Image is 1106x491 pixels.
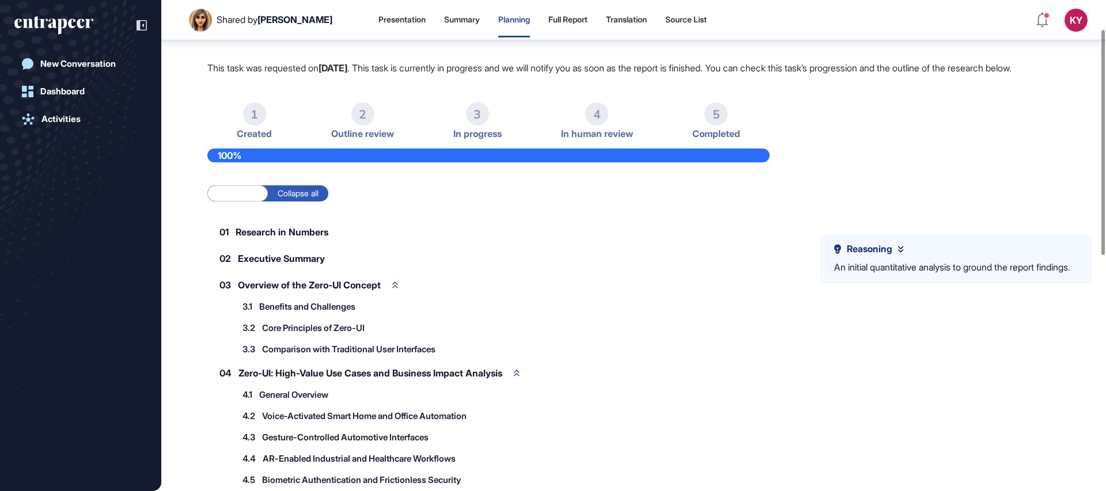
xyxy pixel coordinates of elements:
[217,14,332,25] div: Shared by
[238,280,381,290] span: Overview of the Zero-UI Concept
[14,80,147,103] a: Dashboard
[259,302,355,311] span: Benefits and Challenges
[561,128,633,139] span: In human review
[207,185,268,201] label: Expand all
[243,412,255,420] span: 4.2
[238,368,502,378] span: Zero-UI: High-Value Use Cases and Business Impact Analysis
[243,323,255,332] span: 3.2
[243,454,256,463] span: 4.4
[243,475,255,484] span: 4.5
[237,128,272,139] span: Created
[40,59,116,69] div: New Conversation
[263,454,456,463] span: AR-Enabled Industrial and Healthcare Workflows
[243,302,252,311] span: 3.1
[268,185,328,201] label: Collapse all
[606,15,647,25] div: Translation
[453,128,502,139] span: In progress
[14,108,147,131] a: Activities
[834,260,1070,275] div: An initial quantitative analysis to ground the report findings.
[243,433,255,441] span: 4.3
[498,15,530,25] div: Planning
[219,280,231,290] span: 03
[238,254,325,263] span: Executive Summary
[40,86,85,97] div: Dashboard
[351,102,374,125] div: 2
[219,227,229,237] span: 01
[262,323,365,332] span: Core Principles of Zero-UI
[257,14,332,25] span: [PERSON_NAME]
[219,368,232,378] span: 04
[466,102,489,125] div: 3
[262,345,435,353] span: Comparison with Traditional User Interfaces
[14,16,93,35] div: entrapeer-logo
[219,254,231,263] span: 02
[585,102,608,125] div: 4
[665,15,707,25] div: Source List
[243,102,266,125] div: 1
[692,128,740,139] span: Completed
[207,60,1060,75] p: This task was requested on . This task is currently in progress and we will notify you as soon as...
[847,243,892,254] span: Reasoning
[259,390,328,399] span: General Overview
[378,15,426,25] div: Presentation
[236,227,328,237] span: Research in Numbers
[262,412,467,420] span: Voice-Activated Smart Home and Office Automation
[243,345,255,353] span: 3.3
[1065,9,1088,32] button: KY
[243,390,252,399] span: 4.1
[331,128,394,139] span: Outline review
[704,102,728,125] div: 5
[14,52,147,75] a: New Conversation
[262,433,429,441] span: Gesture-Controlled Automotive Interfaces
[319,62,347,74] strong: [DATE]
[548,15,588,25] div: Full Report
[262,475,461,484] span: Biometric Authentication and Frictionless Security
[189,9,212,32] img: User Image
[444,15,480,25] div: Summary
[207,149,770,162] div: 100%
[41,114,81,124] div: Activities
